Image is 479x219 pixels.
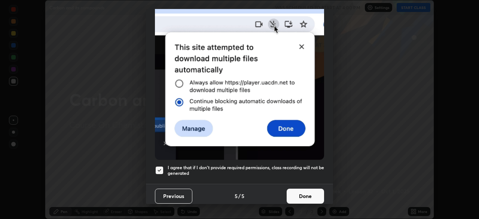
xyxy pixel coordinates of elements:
h4: 5 [235,192,238,200]
h4: / [238,192,241,200]
h4: 5 [241,192,244,200]
button: Previous [155,189,192,204]
h5: I agree that if I don't provide required permissions, class recording will not be generated [168,165,324,176]
button: Done [287,189,324,204]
